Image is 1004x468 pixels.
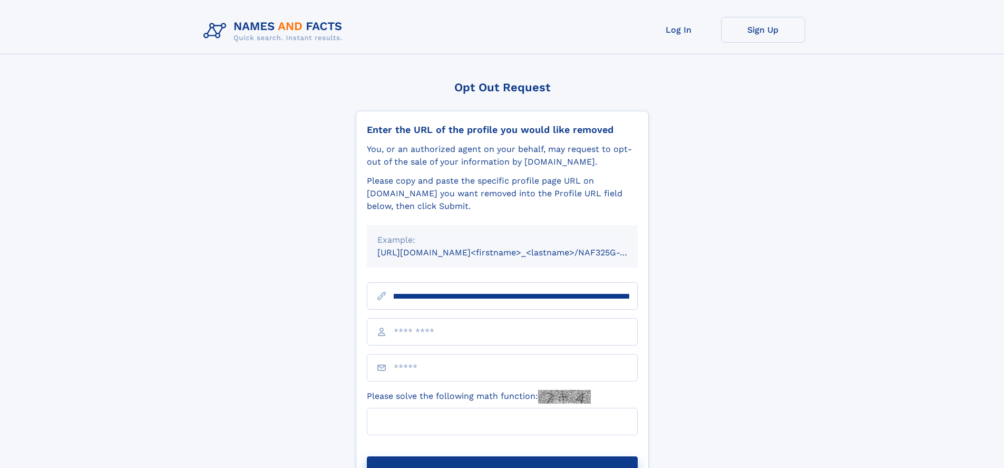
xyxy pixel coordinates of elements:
[356,81,649,94] div: Opt Out Request
[367,175,638,213] div: Please copy and paste the specific profile page URL on [DOMAIN_NAME] you want removed into the Pr...
[377,247,658,257] small: [URL][DOMAIN_NAME]<firstname>_<lastname>/NAF325G-xxxxxxxx
[637,17,721,43] a: Log In
[199,17,351,45] img: Logo Names and Facts
[367,143,638,168] div: You, or an authorized agent on your behalf, may request to opt-out of the sale of your informatio...
[721,17,805,43] a: Sign Up
[367,124,638,136] div: Enter the URL of the profile you would like removed
[367,390,591,404] label: Please solve the following math function:
[377,234,627,246] div: Example:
